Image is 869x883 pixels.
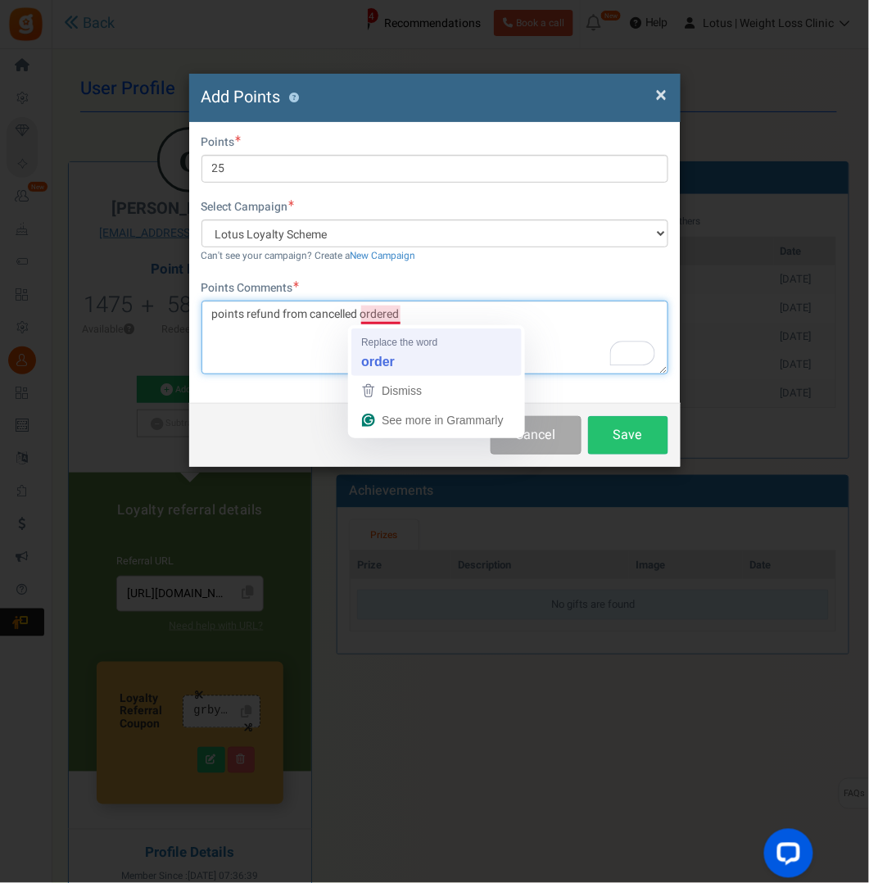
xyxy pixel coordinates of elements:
label: Select Campaign [201,199,295,215]
span: Add Points [201,85,281,109]
textarea: To enrich screen reader interactions, please activate Accessibility in Grammarly extension settings [201,301,668,374]
span: × [656,79,668,111]
button: Save [588,416,668,455]
label: Points Comments [201,280,300,297]
label: Points [201,134,242,151]
button: Cancel [491,416,582,455]
a: New Campaign [351,249,416,263]
small: Can't see your campaign? Create a [201,249,416,263]
button: ? [289,93,300,103]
